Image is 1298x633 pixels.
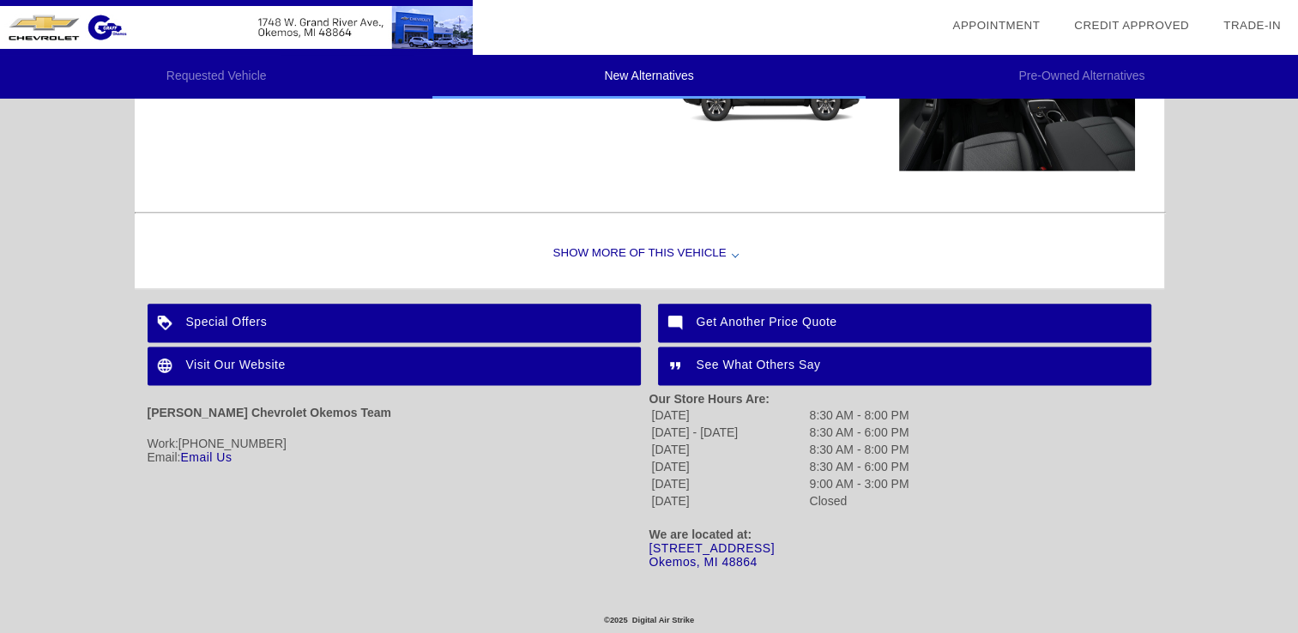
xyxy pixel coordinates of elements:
td: [DATE] [651,407,807,423]
td: [DATE] [651,442,807,457]
span: [PHONE_NUMBER] [178,437,287,450]
img: ats [4,586,5,587]
td: Closed [809,493,910,509]
strong: We are located at: [649,527,752,541]
a: See What Others Say [658,347,1151,385]
a: [STREET_ADDRESS]Okemos, MI 48864 [649,541,775,569]
a: Credit Approved [1074,19,1189,32]
td: [DATE] [651,493,807,509]
img: ic_loyalty_white_24dp_2x.png [148,304,186,342]
img: ic_format_quote_white_24dp_2x.png [658,347,697,385]
td: 8:30 AM - 8:00 PM [809,442,910,457]
div: Email: [148,450,649,464]
td: [DATE] [651,459,807,474]
a: Trade-In [1223,19,1281,32]
li: Pre-Owned Alternatives [866,55,1298,99]
strong: [PERSON_NAME] Chevrolet Okemos Team [148,406,391,419]
td: 8:30 AM - 6:00 PM [809,425,910,440]
a: Special Offers [148,304,641,342]
td: 9:00 AM - 3:00 PM [809,476,910,491]
div: Show More of this Vehicle [135,220,1164,288]
img: ic_mode_comment_white_24dp_2x.png [658,304,697,342]
td: [DATE] [651,476,807,491]
td: [DATE] - [DATE] [651,425,807,440]
td: 8:30 AM - 8:00 PM [809,407,910,423]
strong: Our Store Hours Are: [649,392,770,406]
a: Email Us [180,450,232,464]
img: ic_language_white_24dp_2x.png [148,347,186,385]
li: New Alternatives [432,55,865,99]
a: Visit Our Website [148,347,641,385]
td: 8:30 AM - 6:00 PM [809,459,910,474]
a: Get Another Price Quote [658,304,1151,342]
div: Work: [148,437,649,450]
a: Appointment [952,19,1040,32]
